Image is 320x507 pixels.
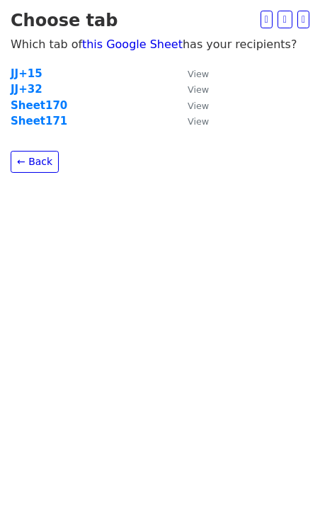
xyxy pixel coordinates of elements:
p: Which tab of has your recipients? [11,37,309,52]
a: View [173,115,209,127]
small: View [188,101,209,111]
small: View [188,116,209,127]
a: JJ+15 [11,67,42,80]
a: ← Back [11,151,59,173]
a: View [173,67,209,80]
a: JJ+32 [11,83,42,96]
a: View [173,99,209,112]
small: View [188,84,209,95]
a: this Google Sheet [82,38,183,51]
h3: Choose tab [11,11,309,31]
a: Sheet171 [11,115,67,127]
a: View [173,83,209,96]
small: View [188,69,209,79]
a: Sheet170 [11,99,67,112]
